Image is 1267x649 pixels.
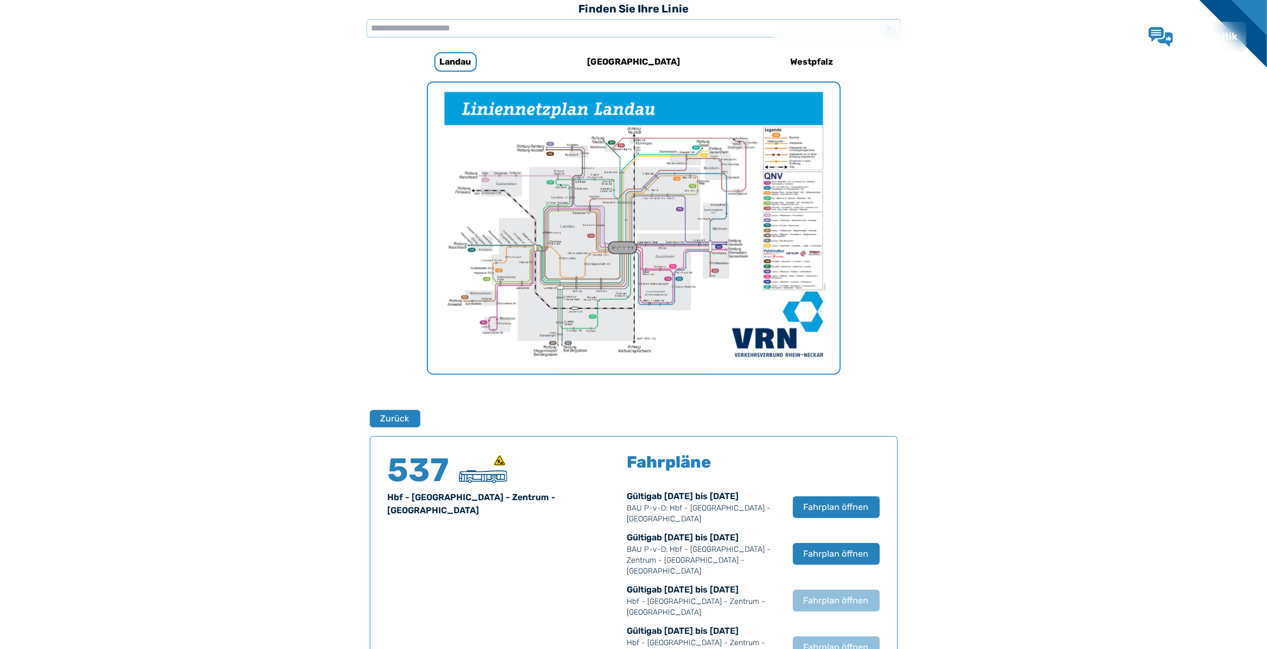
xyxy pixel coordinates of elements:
a: QNV Logo [35,26,77,48]
a: Lob & Kritik [1149,27,1238,47]
h6: Westpfalz [786,53,837,71]
div: My Favorite Images [428,83,840,374]
h6: Landau [434,52,477,72]
button: Fahrplan öffnen [793,496,880,518]
span: Fahrplan öffnen [804,594,869,607]
img: QNV Logo [35,29,77,45]
a: Westpfalz [740,49,884,75]
a: Fahrplan [834,23,895,51]
a: Kontakt [1063,23,1119,51]
button: Fahrplan öffnen [793,590,880,612]
div: Gültig ab [DATE] bis [DATE] [627,490,782,525]
div: Hbf - [GEOGRAPHIC_DATA] - Zentrum - [GEOGRAPHIC_DATA] [388,491,621,517]
a: [GEOGRAPHIC_DATA] [562,49,706,75]
h6: [GEOGRAPHIC_DATA] [583,53,684,71]
div: Gültig ab [DATE] bis [DATE] [627,531,782,577]
p: BAU P-v-D: Hbf - [GEOGRAPHIC_DATA] - Zentrum - [GEOGRAPHIC_DATA] - [GEOGRAPHIC_DATA] [627,544,782,577]
span: Fahrplan öffnen [804,547,869,560]
p: BAU P-v-D: Hbf - [GEOGRAPHIC_DATA] - [GEOGRAPHIC_DATA] [627,503,782,525]
a: Zurück [370,410,413,427]
img: Stadtbus [459,470,507,483]
a: Jobs [1022,23,1063,51]
button: Zurück [370,410,420,427]
a: Tickets & Tarife [895,23,988,51]
div: Gültig ab [DATE] bis [DATE] [627,583,782,618]
span: Fahrplan öffnen [804,501,869,514]
a: Wir [988,23,1022,51]
p: Hbf - [GEOGRAPHIC_DATA] - Zentrum - [GEOGRAPHIC_DATA] [627,596,782,618]
li: 1 von 1 [428,83,840,374]
h4: 537 [388,454,453,487]
h5: Fahrpläne [627,454,711,470]
button: Fahrplan öffnen [793,543,880,565]
span: Lob & Kritik [1182,30,1238,42]
img: Netzpläne Landau Seite 1 von 1 [428,83,840,374]
a: Aktuell [781,23,834,51]
a: Landau [383,49,528,75]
